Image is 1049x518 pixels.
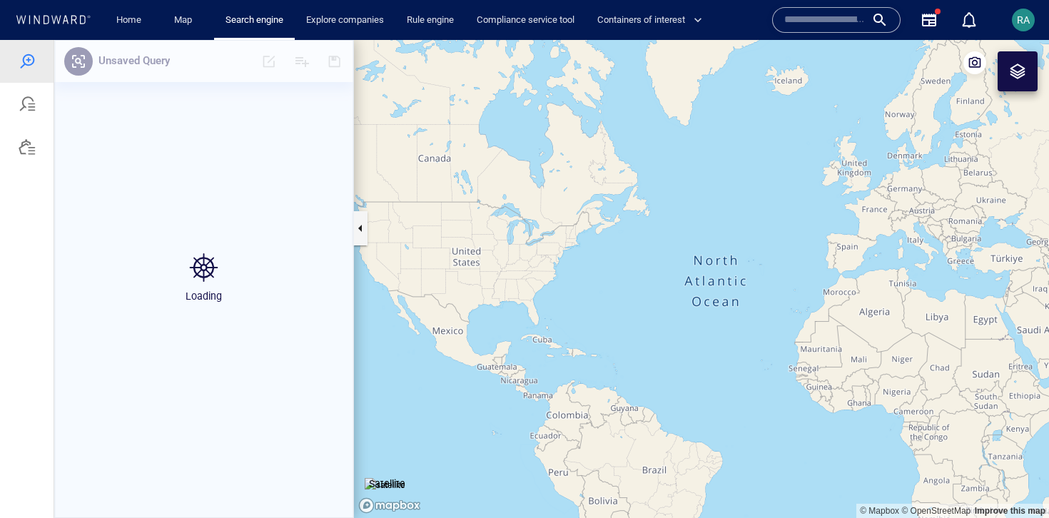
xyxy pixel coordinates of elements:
a: Search engine [220,8,289,33]
button: Containers of interest [592,8,714,33]
a: Rule engine [401,8,460,33]
iframe: Chat [988,454,1038,507]
p: Satellite [369,435,405,452]
a: Map feedback [975,466,1045,476]
a: Mapbox [860,466,899,476]
a: Mapbox logo [358,457,421,474]
button: Map [163,8,208,33]
p: Loading [186,248,222,265]
a: Home [111,8,147,33]
a: Explore companies [300,8,390,33]
span: RA [1017,14,1030,26]
button: RA [1009,6,1038,34]
a: Compliance service tool [471,8,580,33]
a: Map [168,8,203,33]
img: satellite [365,438,405,452]
a: OpenStreetMap [901,466,971,476]
span: Containers of interest [597,12,702,29]
button: Home [106,8,151,33]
